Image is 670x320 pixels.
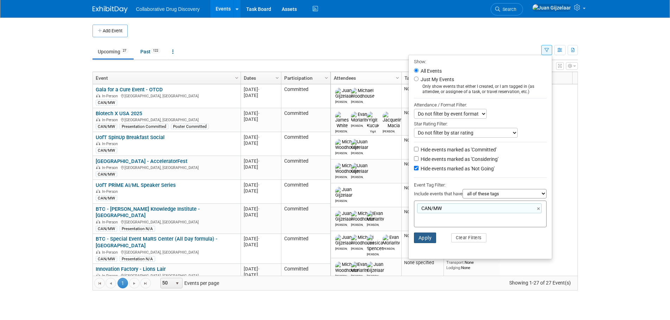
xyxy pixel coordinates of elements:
[102,142,120,146] span: In-Person
[335,163,359,174] img: Michael Woodhouse
[258,111,260,116] span: -
[96,220,100,223] img: In-Person Event
[97,281,102,286] span: Go to the first page
[351,163,368,174] img: Juan Gijzelaar
[96,206,200,219] a: BTC - [PERSON_NAME] Knowledge Institute - [GEOGRAPHIC_DATA]
[414,181,547,189] div: Event Tag Filter:
[96,148,117,153] div: CAN/MW
[96,142,100,145] img: In-Person Event
[96,72,236,84] a: Event
[258,236,260,241] span: -
[334,72,397,84] a: Attendees
[102,250,120,255] span: In-Person
[281,84,330,108] td: Committed
[244,212,278,218] div: [DATE]
[503,278,577,288] span: Showing 1-27 of 27 Event(s)
[258,135,260,140] span: -
[244,110,278,116] div: [DATE]
[140,278,151,288] a: Go to the last page
[335,99,347,104] div: Juan Gijzelaar
[102,274,120,278] span: In-Person
[92,45,134,58] a: Upcoming27
[383,235,400,246] img: Evan Moriarity
[143,281,148,286] span: Go to the last page
[96,134,165,141] a: UofT SpinUp Breakfast Social
[394,72,401,83] a: Column Settings
[96,266,166,272] a: Innovation Factory - Lions Lair
[335,273,347,278] div: Michael Woodhouse
[96,110,142,117] a: Biotech X USA 2025
[102,118,120,122] span: In-Person
[281,132,330,156] td: Committed
[351,123,363,128] div: Evan Moriarity
[108,281,114,286] span: Go to the previous page
[96,256,117,262] div: CAN/MW
[96,236,217,249] a: BTC - Special Event MaRS Center (All Day formula) - [GEOGRAPHIC_DATA]
[351,139,368,150] img: Juan Gijzelaar
[404,233,441,239] div: None specified
[281,180,330,204] td: Committed
[451,233,486,242] button: Clear Filters
[404,86,441,92] div: None specified
[446,260,497,270] div: None None
[96,86,163,93] a: Gala for a Cure Event - OTCD
[335,150,347,155] div: Michael Woodhouse
[151,278,226,288] span: Events per page
[404,72,439,84] a: Tasks
[258,87,260,92] span: -
[92,25,128,37] button: Add Event
[258,266,260,272] span: -
[96,164,237,170] div: [GEOGRAPHIC_DATA], [GEOGRAPHIC_DATA]
[532,4,571,12] img: Juan Gijzelaar
[367,129,379,133] div: Yigit Kucuk
[96,189,100,193] img: In-Person Event
[446,260,465,265] span: Transport:
[404,137,441,143] div: None specified
[414,57,547,66] div: Show:
[335,174,347,179] div: Michael Woodhouse
[351,99,363,104] div: Michael Woodhouse
[383,246,395,250] div: Evan Moriarity
[281,234,330,264] td: Committed
[96,219,237,225] div: [GEOGRAPHIC_DATA], [GEOGRAPHIC_DATA]
[383,129,395,133] div: Jacqueline Macia
[351,262,368,273] img: Evan Moriarity
[244,92,278,98] div: [DATE]
[414,233,436,243] button: Apply
[324,75,329,81] span: Column Settings
[135,45,166,58] a: Past122
[96,171,117,177] div: CAN/MW
[383,112,404,129] img: Jacqueline Macia
[121,48,128,53] span: 27
[335,88,352,99] img: Juan Gijzelaar
[395,75,400,81] span: Column Settings
[96,274,100,277] img: In-Person Event
[244,134,278,140] div: [DATE]
[120,124,168,129] div: Presentation Committed
[244,140,278,146] div: [DATE]
[367,222,379,227] div: Evan Moriarity
[367,211,384,222] img: Evan Moriarity
[351,88,375,99] img: Michael Woodhouse
[258,158,260,164] span: -
[404,185,441,191] div: None specified
[102,189,120,194] span: In-Person
[404,161,441,167] div: None specified
[244,158,278,164] div: [DATE]
[244,242,278,248] div: [DATE]
[273,72,281,83] a: Column Settings
[96,124,117,129] div: CAN/MW
[96,117,237,123] div: [GEOGRAPHIC_DATA], [GEOGRAPHIC_DATA]
[281,204,330,234] td: Committed
[244,188,278,194] div: [DATE]
[96,250,100,254] img: In-Person Event
[367,235,383,252] img: Jessica Spencer
[274,75,280,81] span: Column Settings
[537,205,542,213] a: ×
[335,222,347,227] div: Juan Gijzelaar
[96,226,117,231] div: CAN/MW
[335,262,359,273] img: Michael Woodhouse
[323,72,330,83] a: Column Settings
[419,165,494,172] label: Hide events marked as 'Not Going'
[446,265,461,270] span: Lodging:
